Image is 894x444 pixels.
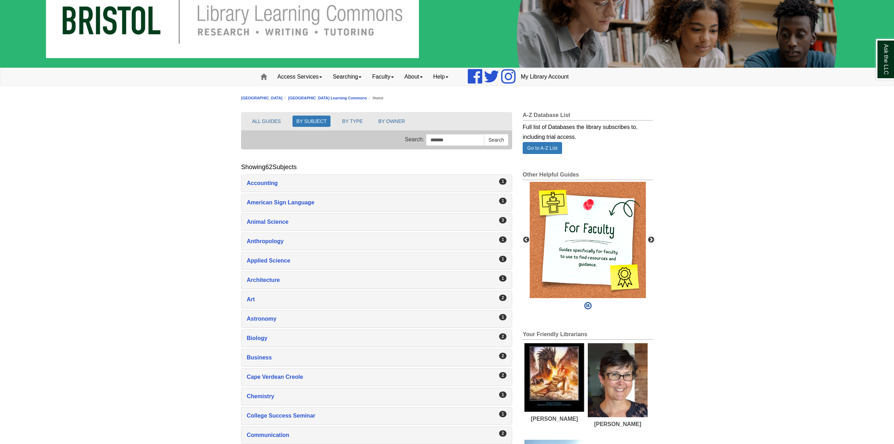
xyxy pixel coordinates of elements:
div: 1 [499,236,506,243]
div: 2 [499,372,506,378]
div: This box contains rotating images [530,182,646,298]
h2: Your Friendly Librarians [523,331,653,340]
button: BY TYPE [338,116,367,127]
a: Animal Science [247,217,506,227]
a: [GEOGRAPHIC_DATA] Learning Commons [288,96,367,100]
button: BY SUBJECT [292,116,330,127]
button: Pause [582,298,594,314]
a: My Library Account [516,68,574,86]
a: Applied Science [247,256,506,266]
div: 1 [499,178,506,185]
div: 2 [499,430,506,437]
button: BY OWNER [374,116,409,127]
a: [GEOGRAPHIC_DATA] [241,96,283,100]
div: 1 [499,314,506,320]
a: Faculty [367,68,399,86]
a: Communication [247,430,506,440]
div: 2 [499,295,506,301]
div: 2 [499,353,506,359]
div: 3 [499,217,506,223]
li: Home [367,95,384,101]
div: Full list of Databases the library subscribes to, including trial access. [523,121,653,142]
div: 1 [499,391,506,398]
div: 1 [499,198,506,204]
nav: breadcrumb [241,95,653,101]
a: Astronomy [247,314,506,324]
a: Searching [327,68,367,86]
a: Architecture [247,275,506,285]
a: College Success Seminar [247,411,506,421]
a: About [399,68,428,86]
h2: A-Z Database List [523,112,653,121]
h2: Showing Subjects [241,164,297,171]
img: Laura Hogan's picture [588,343,648,417]
a: Cape Verdean Creole [247,372,506,382]
img: For Faculty: Guides specifically for faculty to use to find resources and guidance [530,182,646,298]
div: slideshow [530,182,878,298]
div: 1 [499,411,506,417]
span: 62 [265,164,272,171]
button: ALL GUIDES [248,116,285,127]
h2: Other Helpful Guides [523,172,653,180]
a: Help [428,68,454,86]
a: Chemistry [247,391,506,401]
button: Search [484,134,509,146]
span: Search: [405,137,424,143]
a: American Sign Language [247,198,506,208]
img: Melanie Johnson's picture [524,343,584,412]
div: [PERSON_NAME] [524,415,584,422]
div: 1 [499,275,506,282]
button: Next [648,236,655,243]
button: Previous [523,236,530,243]
div: 1 [499,256,506,262]
a: Access Services [272,68,327,86]
a: Laura Hogan's picture[PERSON_NAME] [588,343,648,427]
div: 2 [499,333,506,340]
a: Go to A-Z List [523,142,562,154]
a: Art [247,295,506,304]
input: Search this Group [426,134,484,146]
a: Business [247,353,506,363]
a: Melanie Johnson's picture[PERSON_NAME] [524,343,584,422]
div: [PERSON_NAME] [588,421,648,427]
a: Biology [247,333,506,343]
a: Accounting [247,178,506,188]
a: Anthropology [247,236,506,246]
